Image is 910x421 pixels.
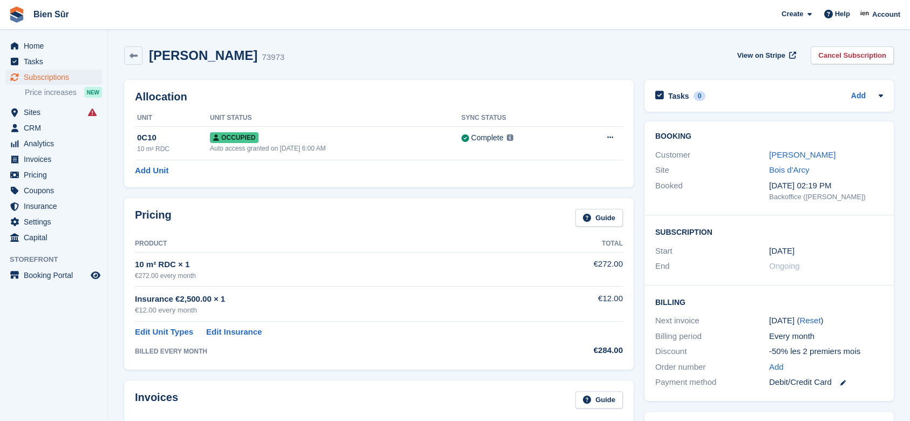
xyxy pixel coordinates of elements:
a: menu [5,167,102,182]
div: €12.00 every month [135,305,532,316]
div: Site [655,164,769,176]
span: Insurance [24,199,89,214]
a: Reset [799,316,820,325]
a: menu [5,105,102,120]
span: CRM [24,120,89,135]
th: Product [135,235,532,253]
div: Booked [655,180,769,202]
span: Create [782,9,803,19]
div: Customer [655,149,769,161]
th: Sync Status [461,110,574,127]
span: View on Stripe [737,50,785,61]
h2: Allocation [135,91,623,103]
a: Add Unit [135,165,168,177]
a: menu [5,136,102,151]
div: Auto access granted on [DATE] 6:00 AM [210,144,461,153]
span: Home [24,38,89,53]
a: Cancel Subscription [811,46,894,64]
h2: Invoices [135,391,178,409]
span: Price increases [25,87,77,98]
span: Tasks [24,54,89,69]
th: Unit Status [210,110,461,127]
a: menu [5,152,102,167]
span: Occupied [210,132,259,143]
td: €12.00 [532,287,623,322]
div: Every month [769,330,883,343]
a: menu [5,38,102,53]
a: menu [5,230,102,245]
i: Smart entry sync failures have occurred [88,108,97,117]
time: 2025-02-26 00:00:00 UTC [769,245,794,257]
span: Sites [24,105,89,120]
a: Bois d'Arcy [769,165,810,174]
div: [DATE] ( ) [769,315,883,327]
h2: Booking [655,132,883,141]
a: Price increases NEW [25,86,102,98]
div: -50% les 2 premiers mois [769,345,883,358]
span: Capital [24,230,89,245]
span: Account [872,9,900,20]
a: Guide [575,209,623,227]
div: Backoffice ([PERSON_NAME]) [769,192,883,202]
span: Coupons [24,183,89,198]
a: Preview store [89,269,102,282]
th: Total [532,235,623,253]
div: NEW [84,87,102,98]
div: Insurance €2,500.00 × 1 [135,293,532,305]
div: Payment method [655,376,769,389]
div: Next invoice [655,315,769,327]
a: Bien Sûr [29,5,73,23]
div: Billing period [655,330,769,343]
h2: Tasks [668,91,689,101]
th: Unit [135,110,210,127]
span: Ongoing [769,261,800,270]
a: Guide [575,391,623,409]
div: Complete [471,132,504,144]
div: Order number [655,361,769,374]
div: [DATE] 02:19 PM [769,180,883,192]
a: Add [769,361,784,374]
span: Invoices [24,152,89,167]
div: €284.00 [532,344,623,357]
a: View on Stripe [733,46,798,64]
h2: [PERSON_NAME] [149,48,257,63]
div: BILLED EVERY MONTH [135,347,532,356]
img: icon-info-grey-7440780725fd019a000dd9b08b2336e03edf1995a4989e88bcd33f0948082b44.svg [507,134,513,141]
img: stora-icon-8386f47178a22dfd0bd8f6a31ec36ba5ce8667c1dd55bd0f319d3a0aa187defe.svg [9,6,25,23]
h2: Pricing [135,209,172,227]
img: Asmaa Habri [860,9,871,19]
h2: Subscription [655,226,883,237]
div: End [655,260,769,273]
a: menu [5,199,102,214]
a: Edit Unit Types [135,326,193,338]
a: menu [5,70,102,85]
span: Storefront [10,254,107,265]
span: Help [835,9,850,19]
a: menu [5,214,102,229]
span: Pricing [24,167,89,182]
div: 0 [694,91,706,101]
div: Start [655,245,769,257]
a: Add [851,90,866,103]
div: 0C10 [137,132,210,144]
div: €272.00 every month [135,271,532,281]
a: [PERSON_NAME] [769,150,836,159]
td: €272.00 [532,252,623,286]
a: menu [5,268,102,283]
div: Debit/Credit Card [769,376,883,389]
a: menu [5,120,102,135]
a: menu [5,54,102,69]
span: Settings [24,214,89,229]
div: Discount [655,345,769,358]
span: Booking Portal [24,268,89,283]
span: Subscriptions [24,70,89,85]
div: 10 m² RDC [137,144,210,154]
a: Edit Insurance [206,326,262,338]
span: Analytics [24,136,89,151]
a: menu [5,183,102,198]
h2: Billing [655,296,883,307]
div: 10 m² RDC × 1 [135,259,532,271]
div: 73973 [262,51,284,64]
